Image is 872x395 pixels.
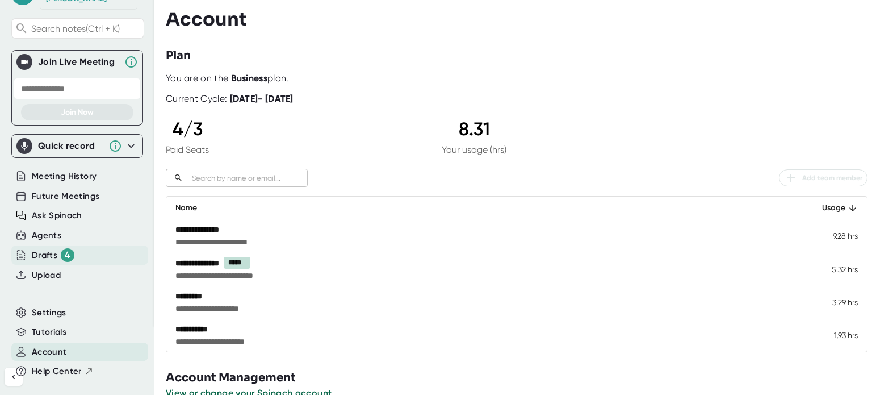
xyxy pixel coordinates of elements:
button: Agents [32,229,61,242]
span: Join Now [61,107,94,117]
button: Tutorials [32,326,66,339]
div: Current Cycle: [166,93,294,105]
div: You are on the plan. [166,73,867,84]
span: Search notes (Ctrl + K) [31,23,141,34]
button: Drafts 4 [32,248,74,262]
button: Account [32,346,66,359]
button: Join Now [21,104,133,120]
input: Search by name or email... [187,172,308,185]
span: Add team member [784,171,862,185]
div: 8.31 [442,118,506,140]
button: Help Center [32,365,94,378]
div: Your usage (hrs) [442,144,506,155]
div: Usage [805,201,858,215]
button: Ask Spinach [32,209,82,222]
td: 9.28 hrs [796,219,867,252]
button: Upload [32,269,61,282]
h3: Plan [166,47,191,64]
div: Quick record [38,140,103,152]
td: 5.32 hrs [796,252,867,286]
td: 1.93 hrs [796,319,867,352]
div: Paid Seats [166,144,209,155]
b: [DATE] - [DATE] [230,93,294,104]
div: Name [175,201,787,215]
div: Join Live Meeting [38,56,119,68]
button: Future Meetings [32,190,99,203]
div: 4 / 3 [166,118,209,140]
div: Join Live MeetingJoin Live Meeting [16,51,138,73]
h3: Account Management [166,369,872,386]
img: Join Live Meeting [19,56,30,68]
td: 3.29 hrs [796,286,867,319]
div: Drafts [32,248,74,262]
div: Quick record [16,135,138,157]
div: 4 [61,248,74,262]
h3: Account [166,9,247,30]
button: Settings [32,306,66,319]
button: Collapse sidebar [5,368,23,386]
b: Business [231,73,267,84]
button: Meeting History [32,170,97,183]
span: Help Center [32,365,82,378]
button: Add team member [779,169,867,186]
